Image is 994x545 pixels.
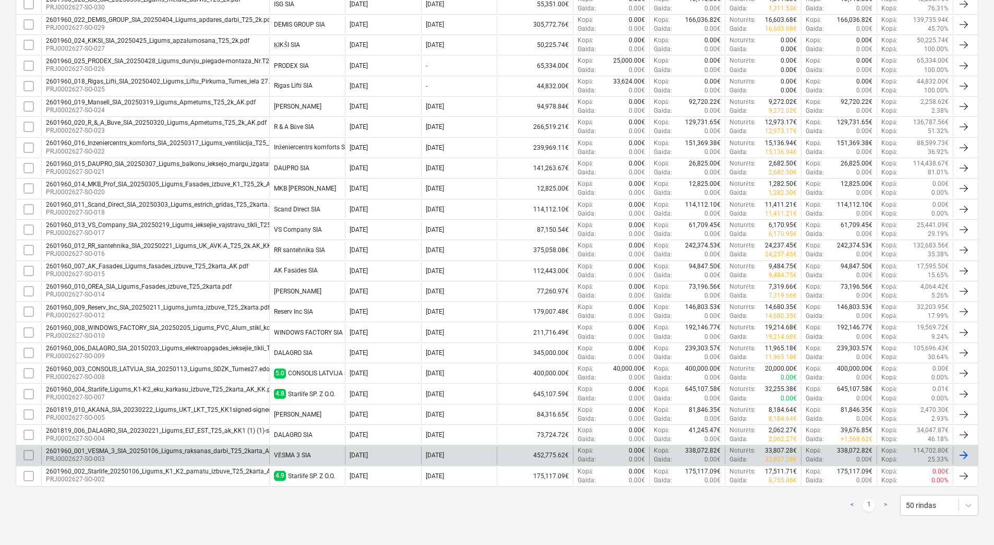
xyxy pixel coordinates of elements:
[629,118,645,127] p: 0.00€
[46,57,356,65] div: 2601960_025_PRODEX_SIA_20250428_Ligums_durvju_piegade-montaza_Nr.T252601960025_T25_2.karta.pdf
[497,221,573,239] div: 87,150.54€
[274,21,325,28] div: DEMIS GROUP SIA
[806,127,824,136] p: Gaida :
[654,16,669,25] p: Kopā :
[654,56,669,65] p: Kopā :
[856,168,872,177] p: 0.00€
[729,139,755,148] p: Noturēts :
[881,180,897,188] p: Kopā :
[729,159,755,168] p: Noturēts :
[426,21,444,28] div: [DATE]
[497,56,573,74] div: 65,334.00€
[806,230,824,239] p: Gaida :
[881,221,897,230] p: Kopā :
[806,200,821,209] p: Kopā :
[781,36,797,45] p: 0.00€
[654,106,672,115] p: Gaida :
[654,148,672,157] p: Gaida :
[704,127,721,136] p: 0.00€
[426,123,444,131] div: [DATE]
[497,139,573,157] div: 239,969.11€
[426,185,444,192] div: [DATE]
[497,282,573,300] div: 77,260.97€
[765,148,797,157] p: 15,136.94€
[806,45,824,54] p: Gaida :
[46,106,256,115] p: PRJ0002627-SO-024
[920,98,949,106] p: 2,258.62€
[426,164,444,172] div: [DATE]
[704,25,721,33] p: 0.00€
[765,209,797,218] p: 11,411.21€
[654,188,672,197] p: Gaida :
[781,45,797,54] p: 0.00€
[704,106,721,115] p: 0.00€
[629,98,645,106] p: 0.00€
[497,467,573,485] div: 175,117.09€
[931,209,949,218] p: 0.00%
[654,168,672,177] p: Gaida :
[350,206,368,213] div: [DATE]
[497,98,573,115] div: 94,978.84€
[863,499,875,512] a: Page 1 is your current page
[46,181,285,188] div: 2601960_014_MKB_Prof_SIA_20250305_Ligums_Fasades_izbuve_K1_T25_2k_AK.pdf
[881,159,897,168] p: Kopā :
[856,77,872,86] p: 0.00€
[497,118,573,136] div: 266,519.21€
[881,98,897,106] p: Kopā :
[729,168,748,177] p: Gaida :
[497,303,573,321] div: 179,007.48€
[917,139,949,148] p: 88,599.73€
[578,77,593,86] p: Kopā :
[856,25,872,33] p: 0.00€
[765,139,797,148] p: 15,136.94€
[729,56,755,65] p: Noturēts :
[350,226,368,233] div: [DATE]
[837,200,872,209] p: 114,112.10€
[654,230,672,239] p: Gaida :
[274,185,336,192] div: MKB Prof SIA
[856,66,872,75] p: 0.00€
[497,323,573,341] div: 211,716.49€
[781,86,797,95] p: 0.00€
[704,86,721,95] p: 0.00€
[769,230,797,239] p: 6,170.95€
[729,45,748,54] p: Gaida :
[917,221,949,230] p: 25,441.09€
[881,188,897,197] p: Kopā :
[654,221,669,230] p: Kopā :
[578,86,596,95] p: Gaida :
[46,201,279,208] div: 2601960_011_Scand_Direct_SIA_20250303_Ligums_estrich_gridas_T25_2karta.pdf
[629,221,645,230] p: 0.00€
[629,159,645,168] p: 0.00€
[704,36,721,45] p: 0.00€
[350,123,368,131] div: [DATE]
[806,98,821,106] p: Kopā :
[426,41,444,49] div: [DATE]
[274,62,309,69] div: PRODEX SIA
[578,188,596,197] p: Gaida :
[274,103,321,110] div: Mansell SIA
[917,56,949,65] p: 65,334.00€
[841,98,872,106] p: 92,720.22€
[629,148,645,157] p: 0.00€
[881,139,897,148] p: Kopā :
[928,168,949,177] p: 81.01%
[704,148,721,157] p: 0.00€
[913,118,949,127] p: 136,787.56€
[932,180,949,188] p: 0.00€
[689,180,721,188] p: 12,825.00€
[881,36,897,45] p: Kopā :
[729,118,755,127] p: Noturēts :
[729,36,755,45] p: Noturēts :
[729,188,748,197] p: Gaida :
[856,209,872,218] p: 0.00€
[881,86,897,95] p: Kopā :
[729,209,748,218] p: Gaida :
[497,262,573,280] div: 112,443.00€
[46,119,267,126] div: 2601960_020_R_&_A_Buve_SIA_20250320_Ligums_Apmetums_T25_2k_AK.pdf
[769,98,797,106] p: 9,272.02€
[629,127,645,136] p: 0.00€
[629,188,645,197] p: 0.00€
[46,85,279,94] p: PRJ0002627-SO-025
[629,209,645,218] p: 0.00€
